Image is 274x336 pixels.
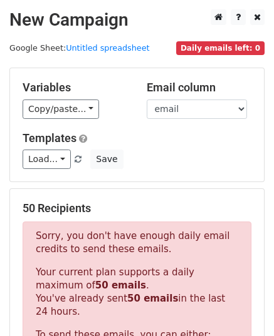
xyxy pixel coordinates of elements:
[9,9,265,31] h2: New Campaign
[23,131,76,145] a: Templates
[23,81,128,94] h5: Variables
[147,81,252,94] h5: Email column
[23,99,99,119] a: Copy/paste...
[211,276,274,336] iframe: Chat Widget
[176,41,265,55] span: Daily emails left: 0
[66,43,149,53] a: Untitled spreadsheet
[23,201,251,215] h5: 50 Recipients
[36,266,238,318] p: Your current plan supports a daily maximum of . You've already sent in the last 24 hours.
[9,43,150,53] small: Google Sheet:
[90,150,123,169] button: Save
[23,150,71,169] a: Load...
[176,43,265,53] a: Daily emails left: 0
[127,293,178,304] strong: 50 emails
[36,230,238,256] p: Sorry, you don't have enough daily email credits to send these emails.
[95,280,146,291] strong: 50 emails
